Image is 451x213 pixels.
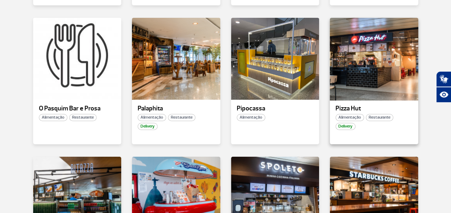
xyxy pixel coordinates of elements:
p: Palaphita [138,105,215,112]
span: Delivery [335,123,355,130]
p: Pizza Hut [335,105,412,112]
span: Alimentação [39,114,67,121]
span: Alimentação [237,114,265,121]
span: Alimentação [138,114,166,121]
span: Restaurante [168,114,195,121]
button: Abrir tradutor de língua de sinais. [436,71,451,87]
p: O Pasquim Bar e Prosa [39,105,116,112]
p: Pipocassa [237,105,314,112]
div: Plugin de acessibilidade da Hand Talk. [436,71,451,103]
span: Restaurante [69,114,97,121]
button: Abrir recursos assistivos. [436,87,451,103]
span: Restaurante [366,114,393,121]
span: Delivery [138,123,158,130]
span: Alimentação [335,114,364,121]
